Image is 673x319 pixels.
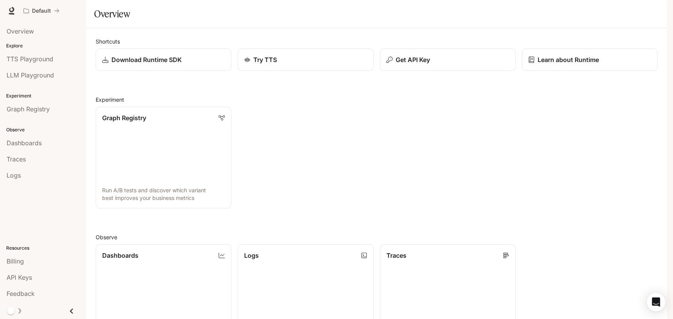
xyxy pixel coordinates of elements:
[386,251,406,260] p: Traces
[380,49,516,71] button: Get API Key
[253,55,277,64] p: Try TTS
[522,49,658,71] a: Learn about Runtime
[538,55,599,64] p: Learn about Runtime
[20,3,63,18] button: All workspaces
[396,55,430,64] p: Get API Key
[96,96,658,104] h2: Experiment
[96,233,658,241] h2: Observe
[96,37,658,45] h2: Shortcuts
[96,107,231,208] a: Graph RegistryRun A/B tests and discover which variant best improves your business metrics
[102,113,146,123] p: Graph Registry
[244,251,259,260] p: Logs
[238,49,373,71] a: Try TTS
[647,293,665,311] div: Open Intercom Messenger
[102,186,225,202] p: Run A/B tests and discover which variant best improves your business metrics
[111,55,182,64] p: Download Runtime SDK
[32,8,51,14] p: Default
[102,251,138,260] p: Dashboards
[96,49,231,71] a: Download Runtime SDK
[94,6,130,22] h1: Overview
